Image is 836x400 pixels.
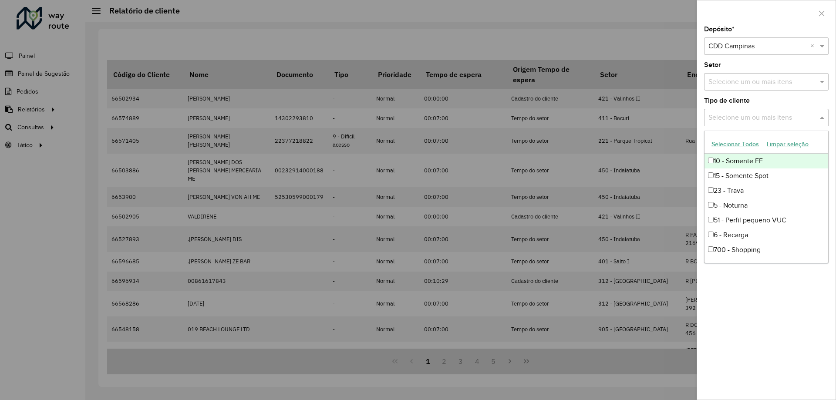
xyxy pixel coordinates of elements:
label: Tipo de cliente [704,95,750,106]
div: 15 - Somente Spot [705,168,828,183]
label: Depósito [704,24,735,34]
div: 8 - Empilhadeira [705,257,828,272]
span: Clear all [810,41,818,51]
div: 10 - Somente FF [705,154,828,168]
div: 700 - Shopping [705,242,828,257]
button: Selecionar Todos [708,138,763,151]
ng-dropdown-panel: Options list [704,131,829,263]
div: 5 - Noturna [705,198,828,213]
div: 6 - Recarga [705,228,828,242]
button: Limpar seleção [763,138,812,151]
div: 23 - Trava [705,183,828,198]
label: Setor [704,60,721,70]
div: 51 - Perfil pequeno VUC [705,213,828,228]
